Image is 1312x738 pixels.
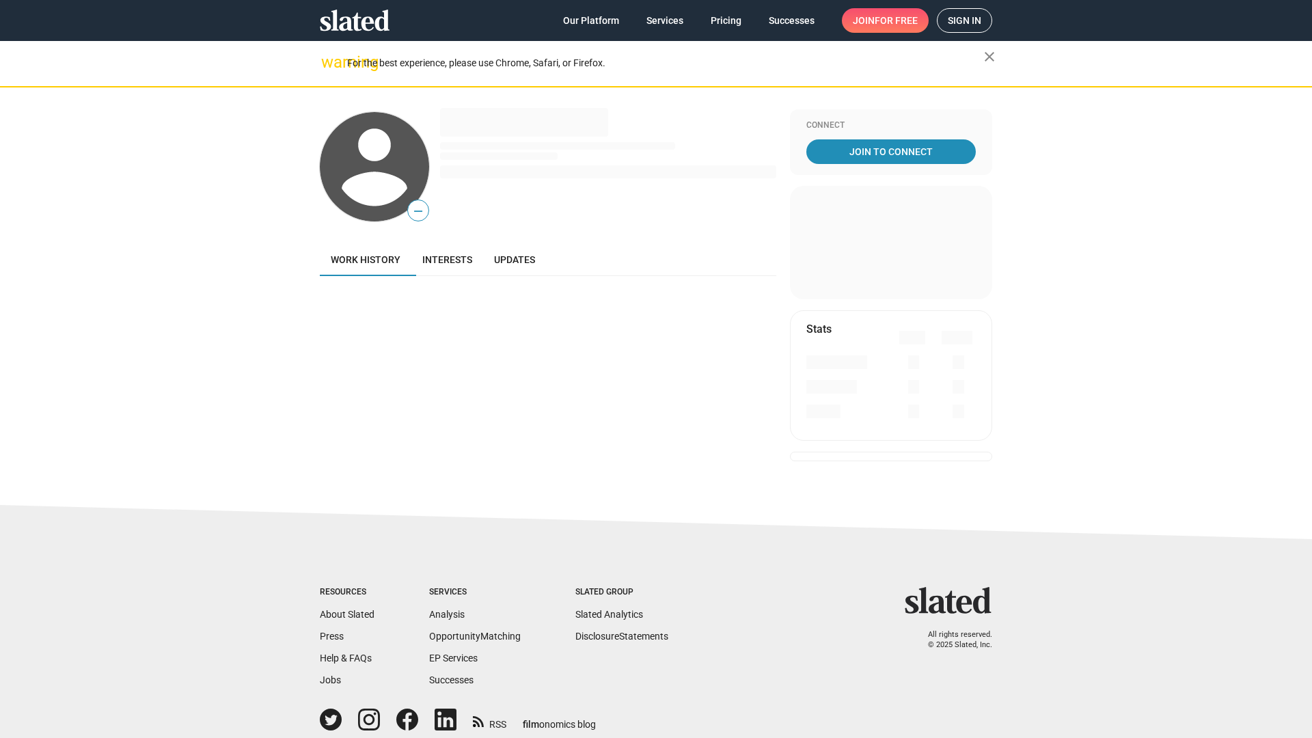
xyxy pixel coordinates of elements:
span: Updates [494,254,535,265]
a: Press [320,631,344,642]
div: Slated Group [575,587,668,598]
span: film [523,719,539,730]
a: OpportunityMatching [429,631,521,642]
a: RSS [473,710,506,731]
span: Work history [331,254,400,265]
a: Services [635,8,694,33]
a: Updates [483,243,546,276]
a: Analysis [429,609,465,620]
a: Jobs [320,674,341,685]
a: Successes [758,8,825,33]
a: filmonomics blog [523,707,596,731]
p: All rights reserved. © 2025 Slated, Inc. [914,630,992,650]
a: Work history [320,243,411,276]
a: Joinfor free [842,8,929,33]
a: Help & FAQs [320,653,372,664]
div: Resources [320,587,374,598]
mat-icon: close [981,49,998,65]
a: About Slated [320,609,374,620]
span: Services [646,8,683,33]
a: Our Platform [552,8,630,33]
a: Sign in [937,8,992,33]
span: Successes [769,8,815,33]
a: Join To Connect [806,139,976,164]
div: Services [429,587,521,598]
a: DisclosureStatements [575,631,668,642]
span: Join To Connect [809,139,973,164]
span: Sign in [948,9,981,32]
span: for free [875,8,918,33]
a: Pricing [700,8,752,33]
div: Connect [806,120,976,131]
div: For the best experience, please use Chrome, Safari, or Firefox. [347,54,984,72]
a: Successes [429,674,474,685]
span: Our Platform [563,8,619,33]
span: Join [853,8,918,33]
a: EP Services [429,653,478,664]
a: Slated Analytics [575,609,643,620]
span: — [408,202,428,220]
a: Interests [411,243,483,276]
span: Pricing [711,8,741,33]
span: Interests [422,254,472,265]
mat-card-title: Stats [806,322,832,336]
mat-icon: warning [321,54,338,70]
